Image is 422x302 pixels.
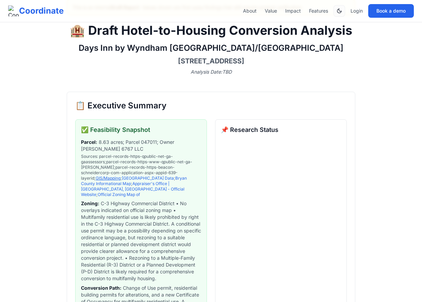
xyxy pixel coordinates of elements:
h3: ✅ Feasibility Snapshot [81,125,201,135]
a: Impact [285,7,301,14]
a: Coordinate [8,5,64,16]
strong: Conversion Path : [81,285,121,291]
span: ; [96,176,122,181]
span: Coordinate [19,5,64,16]
img: Coordinate [8,5,19,16]
a: GIS/Mapping [96,176,120,181]
h2: 📋 Executive Summary [75,100,347,111]
a: Official Zoning Map of [98,192,140,197]
h3: 📌 Research Status [221,125,341,135]
a: Features [309,7,328,14]
span: parcel-records-https-beacon-schneidercorp-com-application-aspx-appid-639-layerid ; [81,165,178,181]
h1: 🏨 Draft Hotel-to-Housing Conversion Analysis [67,24,355,37]
button: Switch to dark mode [334,5,345,17]
h2: Days Inn by Wyndham [GEOGRAPHIC_DATA]/[GEOGRAPHIC_DATA] [67,43,355,54]
a: [GEOGRAPHIC_DATA] Data [122,176,174,181]
a: About [243,7,257,14]
button: Book a demo [368,4,414,18]
a: Login [351,7,363,14]
span: C-3 Highway Commercial District • No overlays indicated on official zoning map • Multifamily resi... [81,200,201,282]
span: Sources : [81,154,201,197]
span: parcel-records-https-qpublic-net-ga-gaassessors ; [81,154,173,164]
strong: Parcel : [81,139,97,145]
span: ; [122,176,175,181]
strong: Zoning : [81,200,99,206]
span: ; [81,181,184,197]
span: 8.63 acres; Parcel 047011; Owner [PERSON_NAME] 6767 LLC [81,139,201,152]
a: Bryan County Informational Map [81,176,187,186]
a: Value [265,7,277,14]
span: ; [81,176,187,186]
a: Appraiser's Office | [GEOGRAPHIC_DATA], [GEOGRAPHIC_DATA] - Official Website [81,181,184,197]
span: parcel-records-https-www-qpublic-net-ga-[PERSON_NAME] ; [81,159,192,170]
p: Analysis Date: TBD [67,69,355,75]
h3: [STREET_ADDRESS] [67,56,355,66]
